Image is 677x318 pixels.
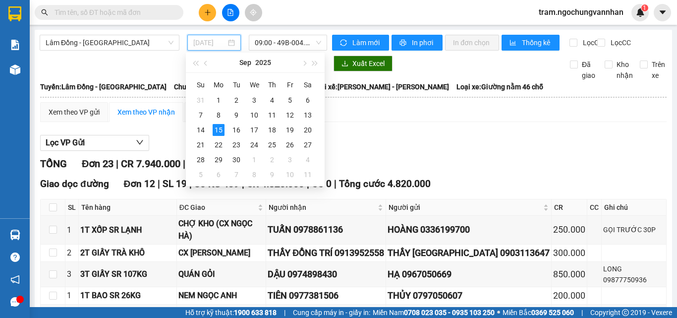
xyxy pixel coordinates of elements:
td: 2025-09-25 [263,137,281,152]
div: 14 [195,124,207,136]
span: Lọc CC [607,37,632,48]
th: Tu [227,77,245,93]
th: We [245,77,263,93]
button: In đơn chọn [445,35,499,51]
th: Tên hàng [79,199,177,216]
div: 22 [213,139,225,151]
span: Trên xe [648,59,669,81]
span: CR 7.940.000 [121,158,180,170]
td: 2025-09-12 [281,108,299,123]
div: CX [PERSON_NAME] [178,247,265,259]
td: 2025-10-11 [299,167,317,182]
div: HOÀNG 0336199700 [388,223,550,237]
img: solution-icon [10,40,20,50]
td: 2025-09-14 [192,123,210,137]
td: 2025-09-10 [245,108,263,123]
input: Tìm tên, số ĐT hoặc mã đơn [55,7,171,18]
div: 30 [230,154,242,166]
span: caret-down [658,8,667,17]
div: 20 [302,124,314,136]
div: 12 [284,109,296,121]
div: 1 [213,94,225,106]
td: 2025-10-04 [299,152,317,167]
th: Su [192,77,210,93]
span: Kho nhận [613,59,637,81]
span: ⚪️ [497,311,500,315]
div: 25 [266,139,278,151]
img: warehouse-icon [10,64,20,75]
button: printerIn phơi [392,35,443,51]
span: Lọc CR [579,37,605,48]
div: THẦY [GEOGRAPHIC_DATA] 0903113647 [388,246,550,260]
div: 11 [266,109,278,121]
td: 2025-10-01 [245,152,263,167]
span: SL 19 [163,178,187,190]
span: Chuyến: (09:00 [DATE]) [174,81,246,92]
span: Hỗ trợ kỹ thuật: [185,307,277,318]
td: 2025-09-30 [227,152,245,167]
td: 2025-09-16 [227,123,245,137]
div: GỌI TRƯỚC 30P [603,224,665,235]
span: | [116,158,118,170]
b: Công ty TNHH [PERSON_NAME] [41,12,148,51]
div: 7 [230,169,242,181]
span: bar-chart [509,39,518,47]
button: plus [199,4,216,21]
span: file-add [227,9,234,16]
div: 8 [213,109,225,121]
span: down [136,138,144,146]
td: 2025-09-01 [210,93,227,108]
div: 300.000 [553,246,585,260]
td: 2025-10-09 [263,167,281,182]
td: 2025-09-06 [299,93,317,108]
td: 2025-09-02 [227,93,245,108]
span: question-circle [10,253,20,262]
div: 2 [67,247,77,259]
span: | [158,178,160,190]
td: 2025-09-13 [299,108,317,123]
div: 28 [195,154,207,166]
div: 1T BAO SR 26KG [80,289,175,302]
div: 250.000 [553,223,585,237]
td: 2025-10-05 [192,167,210,182]
div: QUÁN GỎI [178,268,265,280]
button: caret-down [654,4,671,21]
div: 3T GIẤY SR 107KG [80,268,175,280]
span: TỔNG [40,158,67,170]
div: 5 [284,94,296,106]
div: 17 [248,124,260,136]
span: Đơn 12 [124,178,156,190]
span: tram.ngochungvannhan [531,6,631,18]
span: Tài xế: [PERSON_NAME] - [PERSON_NAME] [317,81,449,92]
div: Xem theo VP nhận [117,107,175,118]
td: 2025-09-03 [245,93,263,108]
h2: BLC1509250009 [5,58,83,74]
div: NEM NGỌC ANH [178,289,265,302]
strong: 0708 023 035 - 0935 103 250 [404,309,495,317]
span: sync [340,39,348,47]
div: 1T XỐP SR LẠNH [80,224,175,236]
span: printer [399,39,408,47]
span: | [334,178,337,190]
span: Làm mới [352,37,381,48]
input: 15/09/2025 [193,37,226,48]
div: 13 [302,109,314,121]
td: 2025-10-10 [281,167,299,182]
span: Loại xe: Giường nằm 46 chỗ [456,81,543,92]
th: CC [587,199,602,216]
span: Người gửi [389,202,541,213]
button: bar-chartThống kê [502,35,560,51]
div: Xem theo VP gửi [49,107,100,118]
div: 1 [67,224,77,236]
div: 23 [230,139,242,151]
div: 10 [248,109,260,121]
div: LONG 09877750936 [603,263,665,285]
td: 2025-09-26 [281,137,299,152]
td: 2025-09-05 [281,93,299,108]
td: 2025-09-28 [192,152,210,167]
div: 15 [213,124,225,136]
span: copyright [622,309,629,316]
td: 2025-09-22 [210,137,227,152]
img: warehouse-icon [10,230,20,240]
img: icon-new-feature [636,8,645,17]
